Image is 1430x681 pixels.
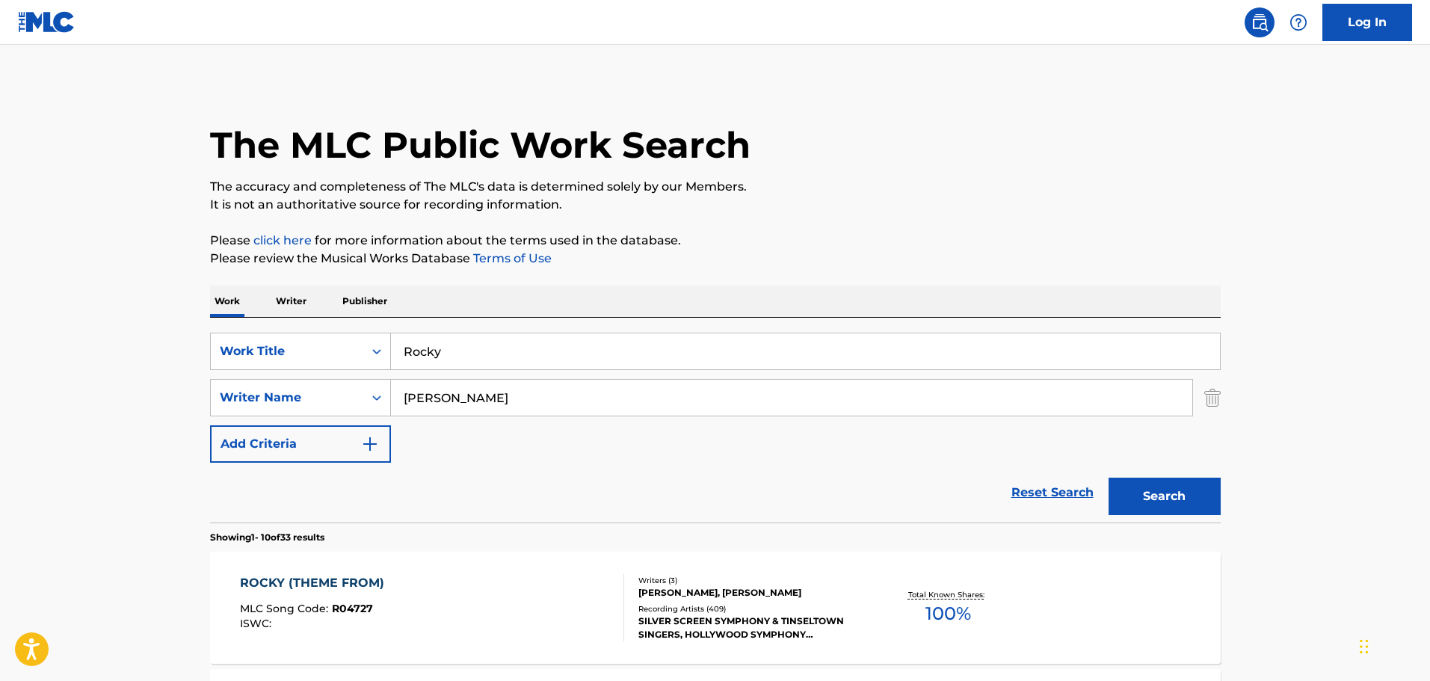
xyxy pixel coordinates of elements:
[220,389,354,407] div: Writer Name
[271,286,311,317] p: Writer
[925,600,971,627] span: 100 %
[240,602,332,615] span: MLC Song Code :
[253,233,312,247] a: click here
[1204,379,1221,416] img: Delete Criterion
[1109,478,1221,515] button: Search
[1283,7,1313,37] div: Help
[638,575,864,586] div: Writers ( 3 )
[240,617,275,630] span: ISWC :
[908,589,988,600] p: Total Known Shares:
[210,531,324,544] p: Showing 1 - 10 of 33 results
[210,552,1221,664] a: ROCKY (THEME FROM)MLC Song Code:R04727ISWC:Writers (3)[PERSON_NAME], [PERSON_NAME]Recording Artis...
[1355,609,1430,681] iframe: Chat Widget
[1289,13,1307,31] img: help
[210,196,1221,214] p: It is not an authoritative source for recording information.
[18,11,75,33] img: MLC Logo
[1245,7,1275,37] a: Public Search
[361,435,379,453] img: 9d2ae6d4665cec9f34b9.svg
[638,603,864,614] div: Recording Artists ( 409 )
[332,602,373,615] span: R04727
[240,574,392,592] div: ROCKY (THEME FROM)
[210,232,1221,250] p: Please for more information about the terms used in the database.
[338,286,392,317] p: Publisher
[210,286,244,317] p: Work
[210,250,1221,268] p: Please review the Musical Works Database
[210,333,1221,523] form: Search Form
[210,178,1221,196] p: The accuracy and completeness of The MLC's data is determined solely by our Members.
[1004,476,1101,509] a: Reset Search
[638,614,864,641] div: SILVER SCREEN SYMPHONY & TINSELTOWN SINGERS, HOLLYWOOD SYMPHONY ORCHESTRA, THE THEME GUYS, THE TH...
[1322,4,1412,41] a: Log In
[470,251,552,265] a: Terms of Use
[638,586,864,600] div: [PERSON_NAME], [PERSON_NAME]
[210,425,391,463] button: Add Criteria
[220,342,354,360] div: Work Title
[1360,624,1369,669] div: Drag
[1251,13,1269,31] img: search
[210,123,751,167] h1: The MLC Public Work Search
